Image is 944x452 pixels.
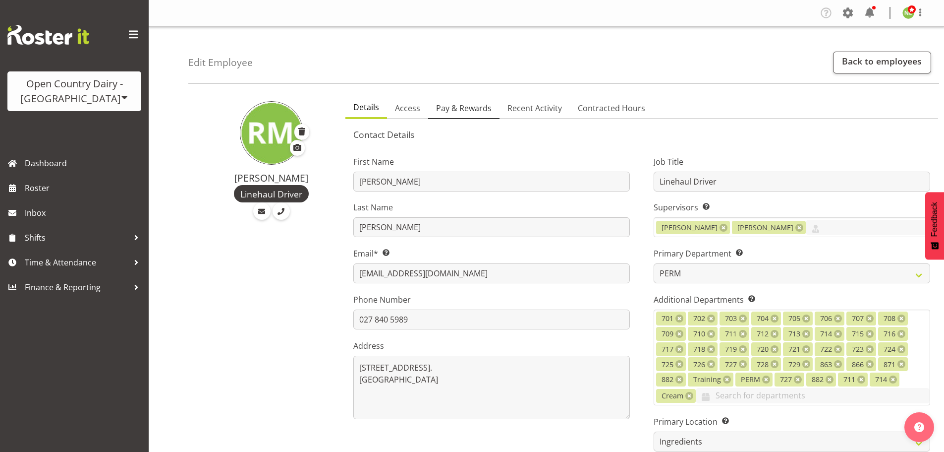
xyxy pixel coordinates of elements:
span: Details [353,101,379,113]
span: 702 [693,313,705,324]
span: Feedback [930,202,939,237]
span: [PERSON_NAME] [737,222,793,233]
span: 705 [788,313,800,324]
h4: Edit Employee [188,57,253,68]
label: Additional Departments [654,294,930,306]
span: Recent Activity [507,102,562,114]
h4: [PERSON_NAME] [209,173,333,184]
span: 712 [757,328,769,339]
span: 707 [852,313,864,324]
span: Contracted Hours [578,102,645,114]
span: 718 [693,344,705,355]
label: Phone Number [353,294,630,306]
span: 711 [843,374,855,385]
input: Phone Number [353,310,630,329]
button: Feedback - Show survey [925,192,944,259]
span: 714 [875,374,887,385]
span: 721 [788,344,800,355]
span: 724 [884,344,895,355]
span: Roster [25,181,144,195]
span: 866 [852,359,864,370]
span: 701 [662,313,673,324]
span: 704 [757,313,769,324]
span: 708 [884,313,895,324]
span: 729 [788,359,800,370]
label: Address [353,340,630,352]
span: 727 [725,359,737,370]
span: 720 [757,344,769,355]
label: Last Name [353,201,630,213]
span: Shifts [25,230,129,245]
a: Email Employee [253,202,271,220]
span: Inbox [25,205,144,220]
span: 710 [693,328,705,339]
label: Job Title [654,156,930,168]
img: help-xxl-2.png [914,422,924,432]
span: 882 [812,374,824,385]
h5: Contact Details [353,129,930,140]
span: 725 [662,359,673,370]
span: PERM [741,374,760,385]
label: First Name [353,156,630,168]
input: Search for departments [696,388,930,403]
span: 713 [788,328,800,339]
span: 726 [693,359,705,370]
span: Linehaul Driver [240,188,302,200]
span: 709 [662,328,673,339]
a: Back to employees [833,52,931,73]
span: 871 [884,359,895,370]
img: Rosterit website logo [7,25,89,45]
span: 703 [725,313,737,324]
span: 716 [884,328,895,339]
span: Cream [662,390,683,401]
span: 706 [820,313,832,324]
span: Finance & Reporting [25,280,129,295]
span: 728 [757,359,769,370]
span: [PERSON_NAME] [662,222,718,233]
div: Open Country Dairy - [GEOGRAPHIC_DATA] [17,76,131,106]
span: 882 [662,374,673,385]
input: Last Name [353,217,630,237]
input: Email Address [353,263,630,283]
span: 717 [662,344,673,355]
label: Primary Department [654,248,930,259]
input: Job Title [654,172,930,192]
span: 863 [820,359,832,370]
span: 727 [780,374,792,385]
span: 714 [820,328,832,339]
span: 719 [725,344,737,355]
label: Email* [353,248,630,259]
span: Pay & Rewards [436,102,492,114]
span: Dashboard [25,156,144,171]
span: 715 [852,328,864,339]
label: Supervisors [654,201,930,213]
label: Primary Location [654,416,930,428]
a: Call Employee [273,202,290,220]
span: Access [395,102,420,114]
span: Time & Attendance [25,255,129,270]
span: 711 [725,328,737,339]
span: 723 [852,344,864,355]
span: Training [693,374,721,385]
img: richard-marsh8634.jpg [240,101,303,165]
input: First Name [353,172,630,192]
img: nicole-lloyd7454.jpg [902,7,914,19]
span: 722 [820,344,832,355]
